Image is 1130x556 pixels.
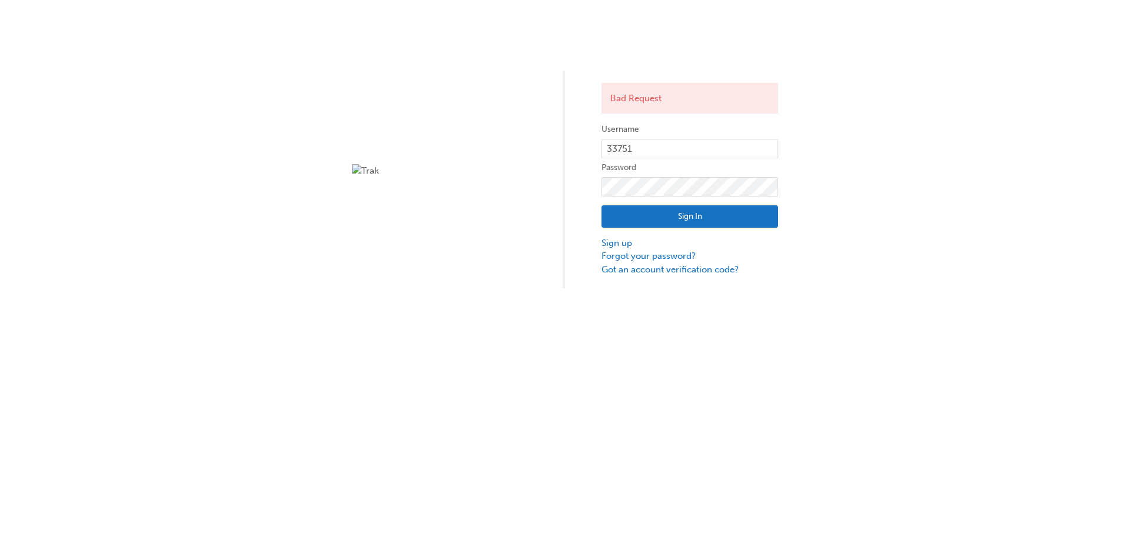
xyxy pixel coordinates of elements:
a: Got an account verification code? [601,263,778,277]
label: Password [601,161,778,175]
a: Sign up [601,237,778,250]
a: Forgot your password? [601,249,778,263]
input: Username [601,139,778,159]
label: Username [601,122,778,136]
button: Sign In [601,205,778,228]
img: Trak [352,164,529,178]
div: Bad Request [601,83,778,114]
